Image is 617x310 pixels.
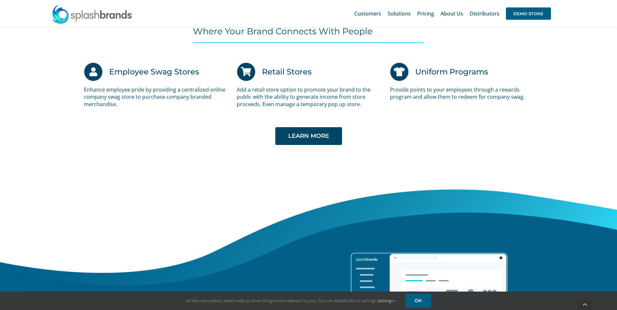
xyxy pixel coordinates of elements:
a: OK [405,294,431,308]
a: Distributors [470,3,499,24]
nav: Main Menu Sticky [354,3,551,24]
h3: Retail Stores [262,62,312,81]
span: Hi! We use cookies, which help us show things more relevant to you. You can disable this in setti... [186,298,395,304]
h3: Employee Swag Stores [109,62,199,81]
a: Customers [354,3,381,24]
span: Solutions [388,11,411,16]
p: Add a retail store option to promote your brand to the public with the ability to generate income... [237,86,380,108]
p: Provide points to your employees through a rewards program and allow them to redeem for company s... [390,86,533,101]
img: SplashBrands.com Logo [51,5,132,24]
a: DEMO STORE [506,3,551,24]
a: Settings [377,298,395,304]
p: Enhance employee pride by providing a centralized online company swag store to purchase company b... [84,86,227,108]
span: Distributors [470,11,499,16]
span: DEMO STORE [506,7,551,20]
span: About Us [440,11,463,16]
a: Pricing [417,3,434,24]
span: Customers [354,11,381,16]
h4: Where Your Brand Connects With People [193,26,424,37]
h3: Uniform Programs [415,62,488,81]
span: LEARN MORE [288,133,329,139]
a: LEARN MORE [275,127,342,145]
span: Pricing [417,11,434,16]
